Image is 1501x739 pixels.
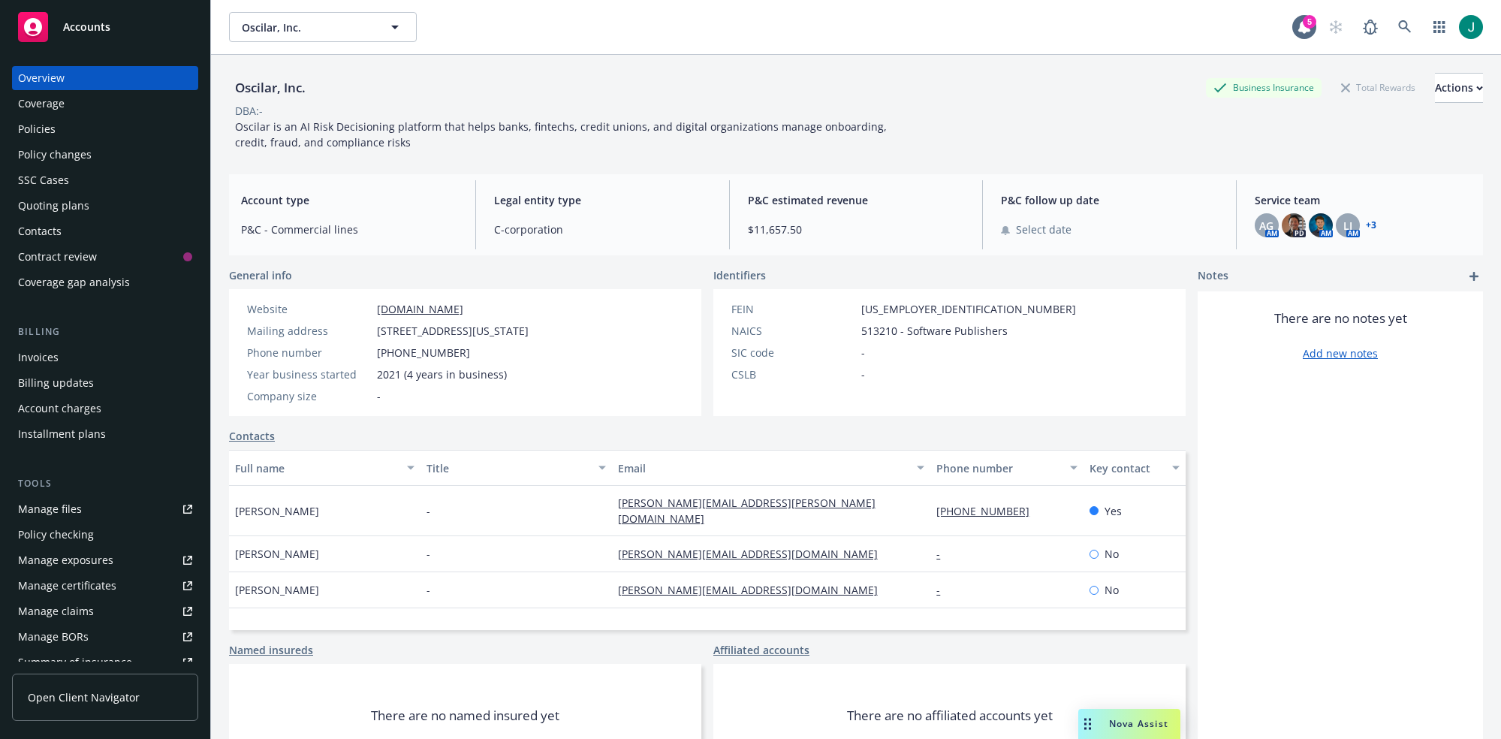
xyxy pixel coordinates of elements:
div: CSLB [731,366,855,382]
a: Add new notes [1303,345,1378,361]
a: [PERSON_NAME][EMAIL_ADDRESS][DOMAIN_NAME] [618,547,890,561]
a: Manage files [12,497,198,521]
a: Start snowing [1321,12,1351,42]
div: Policy checking [18,523,94,547]
div: Manage files [18,497,82,521]
span: C-corporation [494,222,710,237]
a: Contract review [12,245,198,269]
span: AG [1259,218,1273,234]
span: Account type [241,192,457,208]
div: Contract review [18,245,97,269]
a: Installment plans [12,422,198,446]
div: Account charges [18,397,101,421]
a: SSC Cases [12,168,198,192]
a: Policies [12,117,198,141]
span: [STREET_ADDRESS][US_STATE] [377,323,529,339]
span: [PHONE_NUMBER] [377,345,470,360]
div: Year business started [247,366,371,382]
span: - [426,582,430,598]
div: Overview [18,66,65,90]
span: $11,657.50 [748,222,964,237]
a: Accounts [12,6,198,48]
div: Phone number [936,460,1061,476]
a: Manage BORs [12,625,198,649]
div: Total Rewards [1334,78,1423,97]
div: Billing updates [18,371,94,395]
span: LI [1343,218,1352,234]
a: Policy changes [12,143,198,167]
span: P&C estimated revenue [748,192,964,208]
span: 2021 (4 years in business) [377,366,507,382]
div: Policy changes [18,143,92,167]
a: Quoting plans [12,194,198,218]
a: Manage certificates [12,574,198,598]
div: Drag to move [1078,709,1097,739]
span: General info [229,267,292,283]
div: Invoices [18,345,59,369]
a: Coverage gap analysis [12,270,198,294]
div: Coverage [18,92,65,116]
div: NAICS [731,323,855,339]
div: Installment plans [18,422,106,446]
span: - [377,388,381,404]
div: Tools [12,476,198,491]
a: Invoices [12,345,198,369]
a: Named insureds [229,642,313,658]
button: Full name [229,450,420,486]
a: - [936,547,952,561]
div: Phone number [247,345,371,360]
span: [PERSON_NAME] [235,582,319,598]
div: DBA: - [235,103,263,119]
span: - [861,366,865,382]
a: Contacts [229,428,275,444]
span: No [1105,546,1119,562]
span: Open Client Navigator [28,689,140,705]
div: Policies [18,117,56,141]
div: Contacts [18,219,62,243]
div: Key contact [1090,460,1163,476]
img: photo [1282,213,1306,237]
div: Company size [247,388,371,404]
div: Coverage gap analysis [18,270,130,294]
div: Title [426,460,589,476]
a: - [936,583,952,597]
a: [PHONE_NUMBER] [936,504,1041,518]
span: [PERSON_NAME] [235,503,319,519]
a: [PERSON_NAME][EMAIL_ADDRESS][DOMAIN_NAME] [618,583,890,597]
a: Billing updates [12,371,198,395]
a: [PERSON_NAME][EMAIL_ADDRESS][PERSON_NAME][DOMAIN_NAME] [618,496,876,526]
span: - [861,345,865,360]
button: Title [420,450,612,486]
span: Service team [1255,192,1471,208]
span: There are no named insured yet [371,707,559,725]
a: Report a Bug [1355,12,1385,42]
a: Manage exposures [12,548,198,572]
div: Manage exposures [18,548,113,572]
div: Full name [235,460,398,476]
div: Billing [12,324,198,339]
span: Nova Assist [1109,717,1168,730]
span: Select date [1016,222,1071,237]
span: - [426,546,430,562]
button: Phone number [930,450,1084,486]
div: Actions [1435,74,1483,102]
a: Account charges [12,397,198,421]
button: Nova Assist [1078,709,1180,739]
span: Yes [1105,503,1122,519]
div: Email [618,460,909,476]
span: Notes [1198,267,1228,285]
div: Business Insurance [1206,78,1322,97]
a: Overview [12,66,198,90]
a: Manage claims [12,599,198,623]
a: Switch app [1424,12,1454,42]
a: +3 [1366,221,1376,230]
span: Oscilar, Inc. [242,20,372,35]
div: Mailing address [247,323,371,339]
span: There are no notes yet [1274,309,1407,327]
a: Affiliated accounts [713,642,809,658]
a: Summary of insurance [12,650,198,674]
span: Legal entity type [494,192,710,208]
div: Manage BORs [18,625,89,649]
img: photo [1459,15,1483,39]
img: photo [1309,213,1333,237]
